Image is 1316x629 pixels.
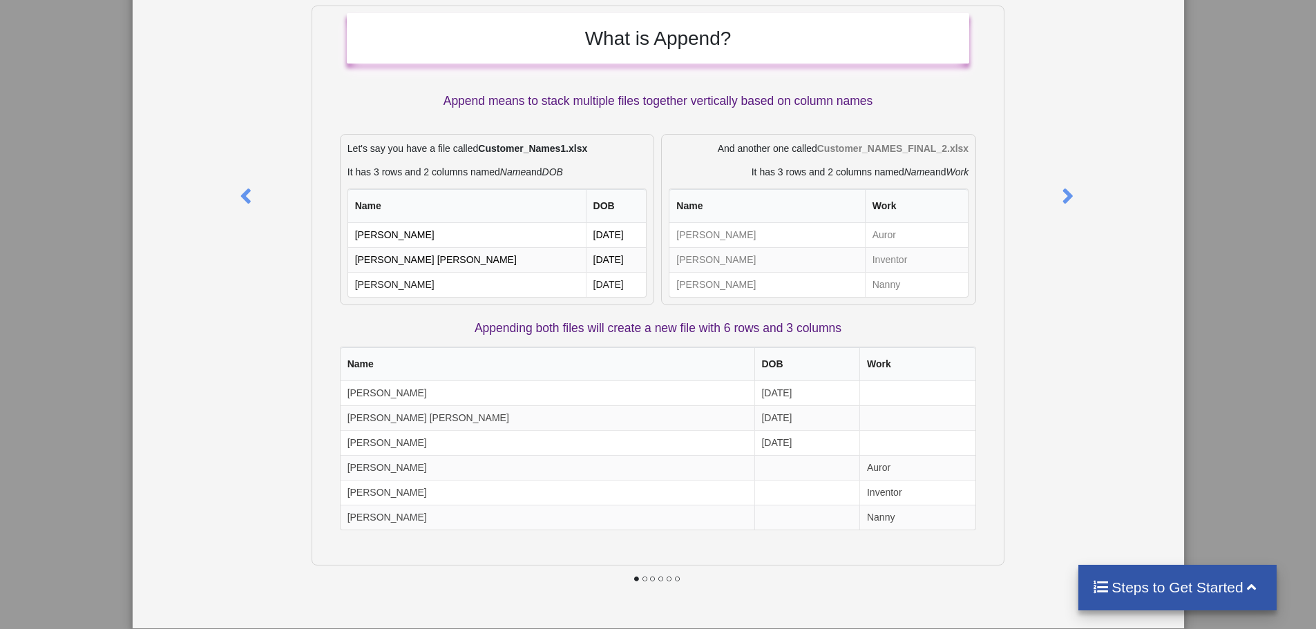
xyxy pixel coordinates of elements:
td: Nanny [859,505,975,530]
th: Name [669,189,864,223]
td: [DATE] [754,430,860,455]
th: Work [859,347,975,381]
p: Append means to stack multiple files together vertically based on column names [347,93,969,110]
i: Work [946,166,969,177]
th: DOB [754,347,860,381]
th: DOB [586,189,647,223]
td: [PERSON_NAME] [669,223,864,247]
td: [PERSON_NAME] [PERSON_NAME] [348,247,586,272]
p: It has 3 rows and 2 columns named and [669,165,969,179]
i: Name [904,166,930,177]
p: Appending both files will create a new file with 6 rows and 3 columns [340,320,976,337]
td: [DATE] [586,247,647,272]
td: [PERSON_NAME] [348,223,586,247]
b: Customer_Names1.xlsx [478,143,587,154]
td: [PERSON_NAME] [341,455,754,480]
td: [PERSON_NAME] [PERSON_NAME] [341,405,754,430]
td: [PERSON_NAME] [341,480,754,505]
td: [PERSON_NAME] [341,430,754,455]
td: [PERSON_NAME] [341,505,754,530]
td: [PERSON_NAME] [669,247,864,272]
td: [DATE] [754,381,860,405]
b: Customer_NAMES_FINAL_2.xlsx [817,143,969,154]
td: Inventor [865,247,968,272]
i: DOB [542,166,563,177]
td: [PERSON_NAME] [669,272,864,297]
th: Work [865,189,968,223]
i: Name [500,166,526,177]
th: Name [348,189,586,223]
p: Let's say you have a file called [347,142,647,155]
td: Auror [859,455,975,480]
h4: Steps to Get Started [1092,579,1263,596]
h2: What is Append? [361,27,955,50]
td: Auror [865,223,968,247]
td: [DATE] [586,223,647,247]
td: [DATE] [754,405,860,430]
p: And another one called [669,142,969,155]
th: Name [341,347,754,381]
td: [PERSON_NAME] [348,272,586,297]
td: Nanny [865,272,968,297]
td: [PERSON_NAME] [341,381,754,405]
td: [DATE] [586,272,647,297]
td: Inventor [859,480,975,505]
p: It has 3 rows and 2 columns named and [347,165,647,179]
